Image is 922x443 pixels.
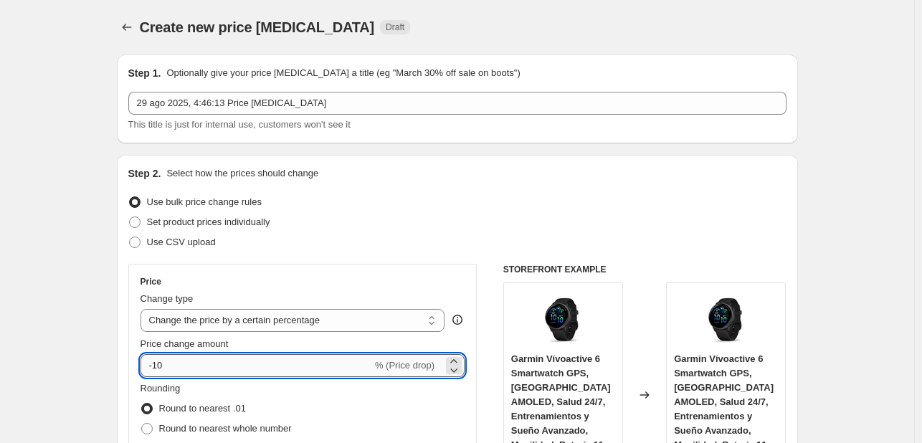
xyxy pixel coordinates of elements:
button: Price change jobs [117,17,137,37]
img: 61LsfMjGMpL_80x.jpg [534,290,591,348]
span: Round to nearest whole number [159,423,292,434]
span: Price change amount [141,338,229,349]
span: This title is just for internal use, customers won't see it [128,119,351,130]
span: Create new price [MEDICAL_DATA] [140,19,375,35]
span: Rounding [141,383,181,394]
span: % (Price drop) [375,360,434,371]
h2: Step 1. [128,66,161,80]
span: Use CSV upload [147,237,216,247]
input: 30% off holiday sale [128,92,786,115]
h2: Step 2. [128,166,161,181]
span: Use bulk price change rules [147,196,262,207]
p: Optionally give your price [MEDICAL_DATA] a title (eg "March 30% off sale on boots") [166,66,520,80]
span: Round to nearest .01 [159,403,246,414]
img: 61LsfMjGMpL_80x.jpg [698,290,755,348]
h6: STOREFRONT EXAMPLE [503,264,786,275]
div: help [450,313,465,327]
p: Select how the prices should change [166,166,318,181]
span: Set product prices individually [147,216,270,227]
input: -15 [141,354,372,377]
h3: Price [141,276,161,287]
span: Draft [386,22,404,33]
span: Change type [141,293,194,304]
